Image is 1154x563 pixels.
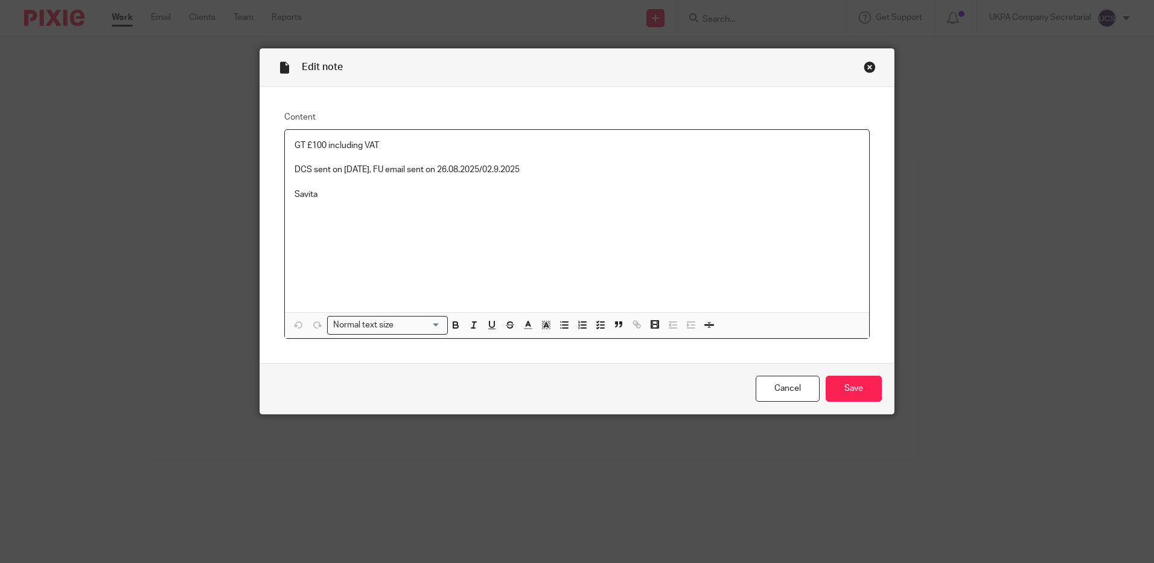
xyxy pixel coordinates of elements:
[284,111,870,123] label: Content
[397,319,441,332] input: Search for option
[295,188,859,201] p: Savita
[302,62,343,72] span: Edit note
[330,319,396,332] span: Normal text size
[295,164,859,176] p: DCS sent on [DATE], FU email sent on 26.08.2025/02.9.2025
[756,376,820,402] a: Cancel
[826,376,882,402] input: Save
[327,316,448,335] div: Search for option
[864,61,876,73] div: Close this dialog window
[295,140,859,152] p: GT £100 including VAT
